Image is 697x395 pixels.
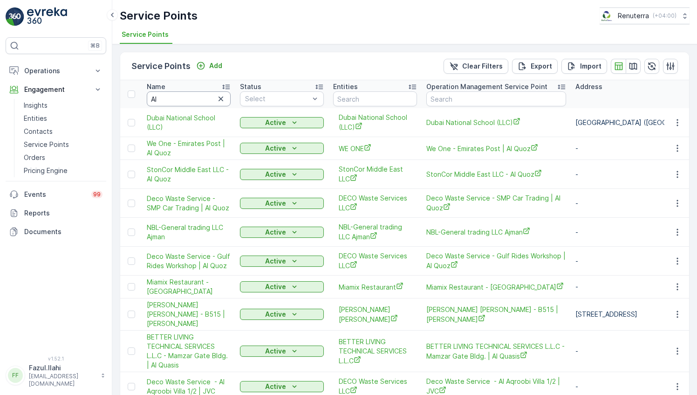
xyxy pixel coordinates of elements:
[426,251,566,270] a: Deco Waste Service - Gulf Rides Workshop | Al Quoz
[20,112,106,125] a: Entities
[265,382,286,391] p: Active
[147,277,231,296] span: Miamix Restaurant - [GEOGRAPHIC_DATA]
[93,191,101,198] p: 99
[333,82,358,91] p: Entities
[426,342,566,361] a: BETTER LIVING TECHNICAL SERVICES L.L.C - Mamzar Gate Bldg. | Al Quasis
[24,101,48,110] p: Insights
[128,347,135,355] div: Toggle Row Selected
[240,309,324,320] button: Active
[20,125,106,138] a: Contacts
[120,8,198,23] p: Service Points
[339,337,411,366] a: BETTER LIVING TECHNICAL SERVICES L.L.C
[209,61,222,70] p: Add
[426,82,547,91] p: Operation Management Service Point
[24,66,88,76] p: Operations
[128,283,135,291] div: Toggle Row Selected
[240,117,324,128] button: Active
[333,91,417,106] input: Search
[20,164,106,177] a: Pricing Engine
[426,91,566,106] input: Search
[147,165,231,184] span: StonCor Middle East LLC - Al Quoz
[6,7,24,26] img: logo
[122,30,169,39] span: Service Points
[128,119,135,126] div: Toggle Row Selected
[240,381,324,392] button: Active
[240,143,324,154] button: Active
[147,223,231,242] span: NBL-General trading LLC Ajman
[128,383,135,390] div: Toggle Row Selected
[339,165,411,184] span: StonCor Middle East LLC
[462,62,503,71] p: Clear Filters
[265,346,286,356] p: Active
[6,222,106,241] a: Documents
[147,300,231,328] span: [PERSON_NAME] [PERSON_NAME] - B515 | [PERSON_NAME]
[240,198,324,209] button: Active
[128,200,135,207] div: Toggle Row Selected
[6,356,106,361] span: v 1.52.1
[265,310,286,319] p: Active
[339,194,411,213] span: DECO Waste Services LLC
[24,208,102,218] p: Reports
[147,300,231,328] a: Hussain Nasser Ahmad Lootah - B515 | Al Nadha
[24,127,53,136] p: Contacts
[512,59,558,74] button: Export
[426,144,566,153] a: We One - Emirates Post | Al Quoz
[426,282,566,292] span: Miamix Restaurant - [GEOGRAPHIC_DATA]
[265,282,286,291] p: Active
[444,59,508,74] button: Clear Filters
[240,256,324,267] button: Active
[339,282,411,292] span: Miamix Restaurant
[90,42,100,49] p: ⌘B
[27,7,67,26] img: logo_light-DOdMpM7g.png
[265,170,286,179] p: Active
[128,257,135,265] div: Toggle Row Selected
[128,229,135,236] div: Toggle Row Selected
[339,305,411,324] span: [PERSON_NAME] [PERSON_NAME]
[561,59,607,74] button: Import
[24,190,86,199] p: Events
[147,252,231,270] a: Deco Waste Service - Gulf Rides Workshop | Al Quoz
[653,12,676,20] p: ( +04:00 )
[128,311,135,318] div: Toggle Row Selected
[426,118,566,127] a: Dubai National School (LLC)
[8,368,23,383] div: FF
[24,114,47,123] p: Entities
[426,305,566,324] a: Hussain Nasser Ahmad Lootah - B515 | Al Nadha
[6,204,106,222] a: Reports
[192,60,226,71] button: Add
[147,113,231,132] a: Dubai National School (LLC)
[147,194,231,213] a: Deco Waste Service - SMP Car Trading | Al Quoz
[6,62,106,80] button: Operations
[531,62,552,71] p: Export
[131,60,191,73] p: Service Points
[339,113,411,132] a: Dubai National School (LLC)
[24,140,69,149] p: Service Points
[240,82,261,91] p: Status
[147,333,231,370] span: BETTER LIVING TECHNICAL SERVICES L.L.C - Mamzar Gate Bldg. | Al Quasis
[147,91,231,106] input: Search
[426,227,566,237] a: NBL-General trading LLC Ajman
[265,228,286,237] p: Active
[618,11,649,21] p: Renuterra
[580,62,601,71] p: Import
[147,139,231,158] span: We One - Emirates Post | Al Quoz
[426,305,566,324] span: [PERSON_NAME] [PERSON_NAME] - B515 | [PERSON_NAME]
[240,346,324,357] button: Active
[20,138,106,151] a: Service Points
[600,7,690,24] button: Renuterra(+04:00)
[128,145,135,152] div: Toggle Row Selected
[339,305,411,324] a: Hussain Nasser Ahmad Lootah
[265,199,286,208] p: Active
[20,99,106,112] a: Insights
[339,144,411,153] span: WE ONE
[29,363,96,373] p: Fazul.Ilahi
[426,194,566,213] a: Deco Waste Service - SMP Car Trading | Al Quoz
[24,153,45,162] p: Orders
